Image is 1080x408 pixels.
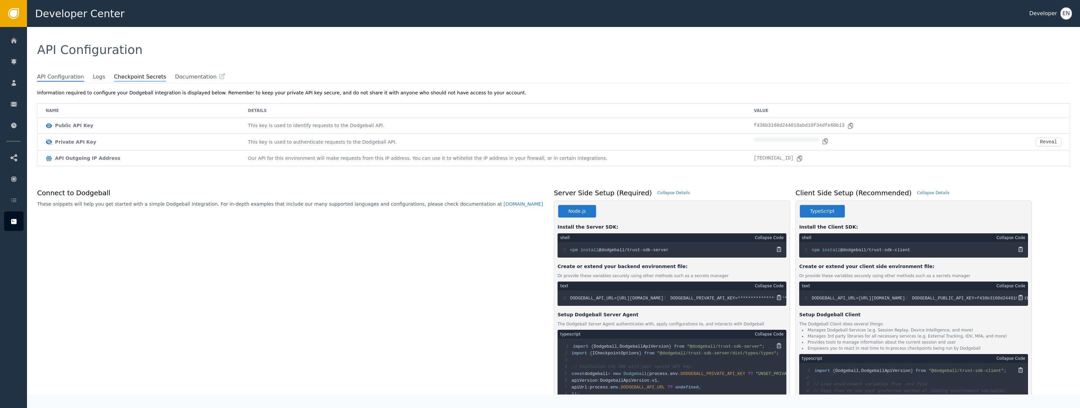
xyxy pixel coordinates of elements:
div: typescript [560,331,580,337]
div: Collapse Code [755,235,784,241]
span: Dodgeball [594,344,617,349]
div: Public API Key [55,122,93,129]
span: ; [776,351,779,356]
span: ( [647,371,649,376]
span: 4 [562,364,572,370]
span: Dodgeball [623,371,647,376]
span: "@dodgeball/trust-sdk-server" [687,344,762,349]
span: import [815,368,830,373]
div: Collapse Code [996,355,1025,361]
span: . [668,371,670,376]
span: , [657,378,660,383]
td: Details [240,104,746,118]
div: Or provide these variables securely using other methods such as a secrets manager [558,273,786,279]
div: f438b3160d244818abd10f34dfe60b13 [754,122,854,129]
span: "UNSET_PRIVATE_API_KEY" [756,371,815,376]
span: DodgeballApiVersion [861,368,911,373]
li: Manages Dodgeball Services (e.g. Session Replay, Device Intelligence, and more) [802,327,1028,333]
span: import [572,351,587,356]
span: 1 [805,368,815,374]
span: new [613,371,621,376]
span: . [618,385,621,390]
div: Information required to configure your Dodgeball integration is displayed below. Remember to keep... [37,89,1070,96]
div: text [802,283,810,289]
span: apiUrl [572,385,587,390]
div: Collapse Code [755,331,784,337]
div: [TECHNICAL_ID] [754,155,803,162]
span: ; [577,391,579,397]
span: DODGEBALL_API_URL [621,385,665,390]
span: , [859,368,861,373]
span: 1 [563,247,570,253]
span: // Feel free to use your preferred method of loading environment variables [813,388,1005,394]
code: DODGEBALL_PUBLIC_API_KEY=f438b3160d244818abd10f34dfe60b13 [805,296,1060,301]
span: DODGEBALL_API_URL=[URL][DOMAIN_NAME] [812,296,905,301]
span: { [833,368,835,373]
span: 8 [562,391,572,397]
h1: Server Side Setup (Required) [554,188,652,198]
div: Collapse Code [755,283,784,289]
span: 1 [805,247,812,253]
li: Manages 3rd party libraries for all necessary services (e.g. External Tracking, IDV, MFA, and more) [802,333,1028,339]
div: Install the Server SDK: [558,224,786,231]
span: 4 [804,388,813,394]
span: } [572,391,574,397]
button: Copy Code [1017,366,1025,374]
button: TypeScript [799,204,845,218]
span: 6 [562,378,572,384]
span: undefined [675,385,699,390]
span: ; [762,344,765,349]
h1: Connect to Dodgeball [37,188,543,198]
div: Create or extend your client side environment file: [799,263,1028,270]
span: install [580,247,599,253]
span: ICheckpointOptions [592,351,639,356]
span: DodgeballApiVersion [620,344,669,349]
span: ?? [748,371,753,376]
div: text [560,283,568,289]
div: Collapse Details [917,190,949,196]
span: from [916,368,926,373]
span: . [608,385,611,390]
span: import [573,344,589,349]
div: The Dodgeball Client does several things: [799,321,1028,351]
button: Node.js [558,204,597,218]
span: DodgeballApiVersion [600,378,649,383]
span: DODGEBALL_API_URL=[URL][DOMAIN_NAME] [570,296,663,301]
td: This key is used to authenticate requests to the Dodgeball API. [240,134,746,151]
div: EN [1060,7,1072,20]
span: ; [1004,368,1006,373]
td: Our API for this environment will make requests from this IP address. You can use it to whitelist... [240,151,746,166]
div: Create or extend your backend environment file: [558,263,786,270]
span: Documentation [175,73,216,81]
a: Documentation [175,73,225,81]
span: } [911,368,913,373]
span: process [590,385,608,390]
span: v1 [652,378,657,383]
div: The Dodgeball Server Agent authenticates with, apply configurations to, and interacts with Dodgeball [558,321,786,327]
span: : [587,385,590,390]
span: Checkpoint Secrets [114,73,166,82]
span: 1 [563,295,570,301]
div: Reveal [1040,139,1057,145]
div: Setup Dodgeball Server Agent [558,311,786,318]
span: = [608,371,611,376]
span: "@dodgeball/trust-sdk-server/dist/types/types" [657,351,776,356]
td: This key is used to identify requests to the Dodgeball API. [240,118,746,134]
span: } [669,344,672,349]
td: Value [746,104,1070,118]
span: 5 [562,371,572,377]
span: // Load environment variables from .env file [813,382,927,387]
button: Copy Code [1017,293,1025,301]
div: typescript [802,355,822,361]
div: API Outgoing IP Address [55,155,120,162]
button: Copy Code [775,293,783,301]
td: Name [37,104,240,118]
span: @dodgeball/trust-sdk-client [840,247,910,253]
span: "@dodgeball/trust-sdk-client" [928,368,1004,373]
span: Logs [93,73,105,81]
span: 1 [563,344,573,350]
span: env [611,385,618,390]
span: { [591,344,594,349]
span: ?? [668,385,673,390]
span: API Configuration [37,73,84,82]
